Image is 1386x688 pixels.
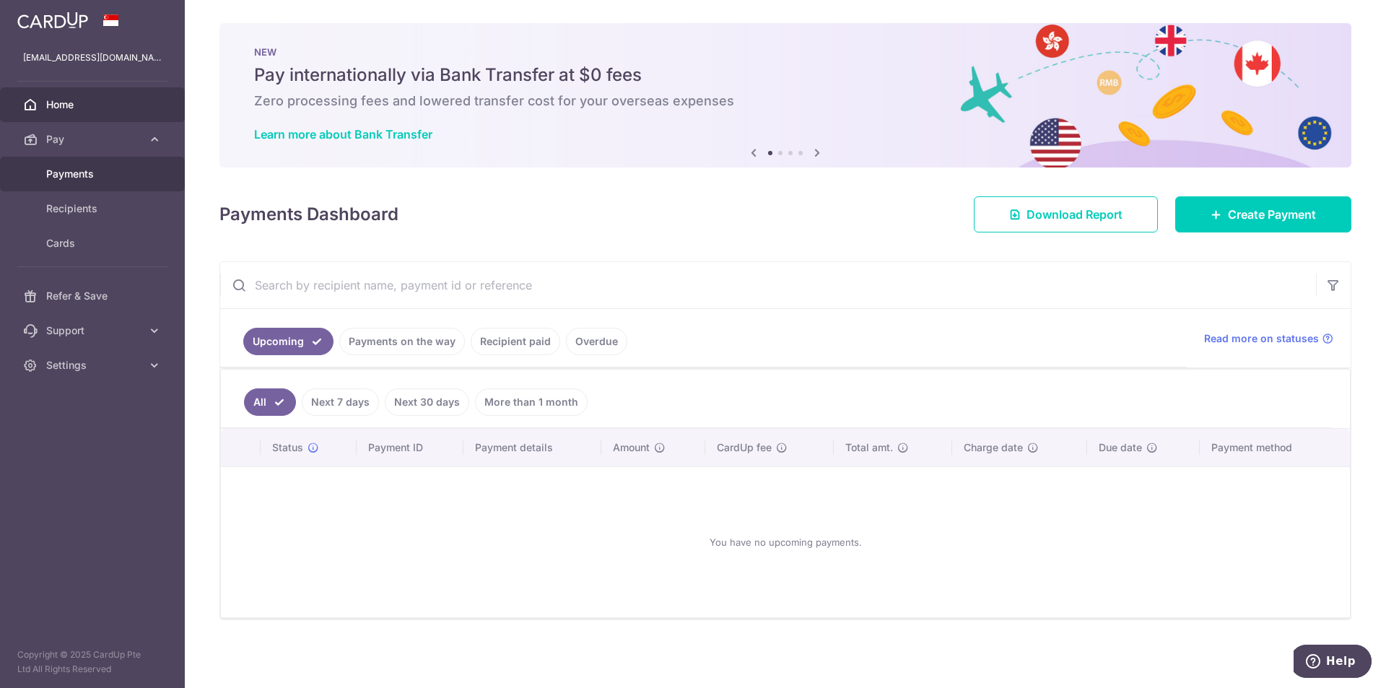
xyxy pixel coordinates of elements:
[46,201,141,216] span: Recipients
[17,12,88,29] img: CardUp
[46,97,141,112] span: Home
[32,10,62,23] span: Help
[254,92,1317,110] h6: Zero processing fees and lowered transfer cost for your overseas expenses
[219,23,1351,167] img: Bank transfer banner
[463,429,602,466] th: Payment details
[1175,196,1351,232] a: Create Payment
[219,201,398,227] h4: Payments Dashboard
[1099,440,1142,455] span: Due date
[1200,429,1350,466] th: Payment method
[566,328,627,355] a: Overdue
[272,440,303,455] span: Status
[974,196,1158,232] a: Download Report
[46,167,141,181] span: Payments
[385,388,469,416] a: Next 30 days
[254,64,1317,87] h5: Pay internationally via Bank Transfer at $0 fees
[254,46,1317,58] p: NEW
[717,440,772,455] span: CardUp fee
[471,328,560,355] a: Recipient paid
[254,127,432,141] a: Learn more about Bank Transfer
[1294,645,1372,681] iframe: Opens a widget where you can find more information
[1027,206,1123,223] span: Download Report
[46,289,141,303] span: Refer & Save
[220,262,1316,308] input: Search by recipient name, payment id or reference
[339,328,465,355] a: Payments on the way
[613,440,650,455] span: Amount
[1204,331,1319,346] span: Read more on statuses
[845,440,893,455] span: Total amt.
[46,323,141,338] span: Support
[302,388,379,416] a: Next 7 days
[1204,331,1333,346] a: Read more on statuses
[475,388,588,416] a: More than 1 month
[46,358,141,373] span: Settings
[46,236,141,251] span: Cards
[243,328,334,355] a: Upcoming
[46,132,141,147] span: Pay
[23,51,162,65] p: [EMAIL_ADDRESS][DOMAIN_NAME]
[238,479,1333,606] div: You have no upcoming payments.
[244,388,296,416] a: All
[964,440,1023,455] span: Charge date
[1228,206,1316,223] span: Create Payment
[357,429,463,466] th: Payment ID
